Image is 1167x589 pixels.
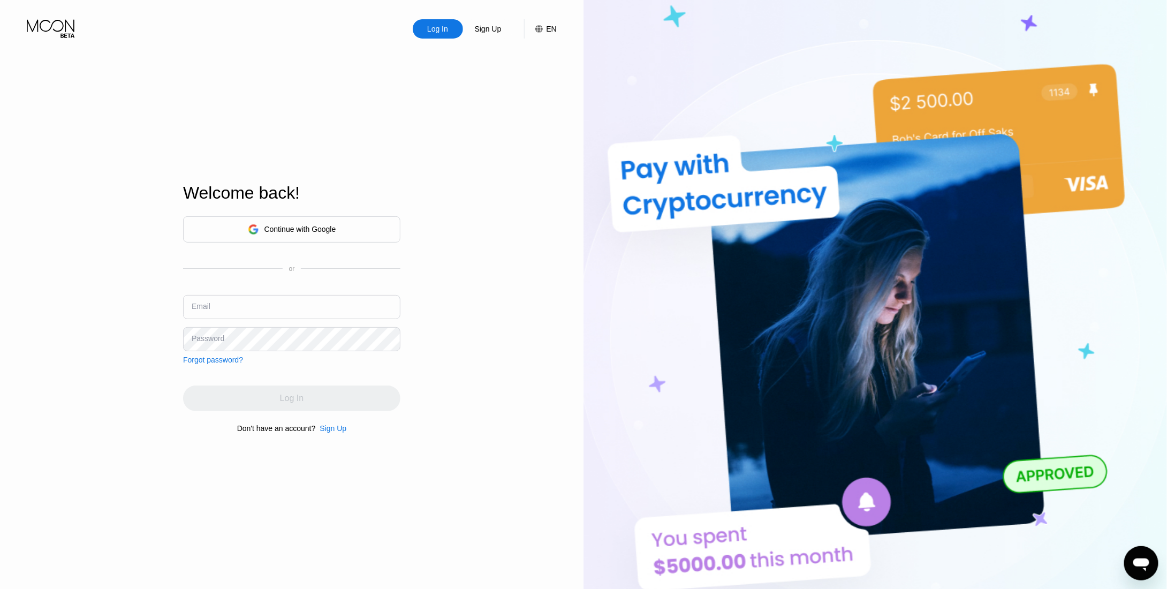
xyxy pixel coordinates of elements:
[1124,546,1158,580] iframe: Button to launch messaging window
[524,19,557,39] div: EN
[183,216,400,243] div: Continue with Google
[237,424,316,433] div: Don't have an account?
[463,19,513,39] div: Sign Up
[192,334,224,343] div: Password
[183,356,243,364] div: Forgot password?
[289,265,295,273] div: or
[320,424,346,433] div: Sign Up
[192,302,210,311] div: Email
[426,24,449,34] div: Log In
[474,24,503,34] div: Sign Up
[183,183,400,203] div: Welcome back!
[413,19,463,39] div: Log In
[547,25,557,33] div: EN
[264,225,336,233] div: Continue with Google
[315,424,346,433] div: Sign Up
